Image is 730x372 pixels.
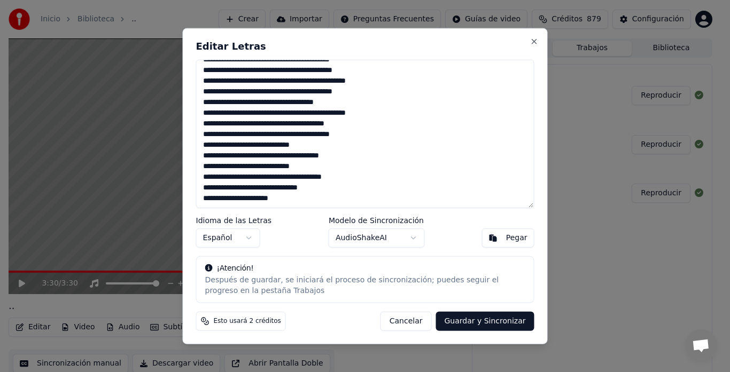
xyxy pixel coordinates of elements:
[482,228,534,248] button: Pegar
[205,275,525,296] div: Después de guardar, se iniciará el proceso de sincronización; puedes seguir el progreso en la pes...
[214,317,281,326] span: Esto usará 2 créditos
[329,217,425,224] label: Modelo de Sincronización
[506,233,527,243] div: Pegar
[196,217,272,224] label: Idioma de las Letras
[380,312,432,331] button: Cancelar
[436,312,534,331] button: Guardar y Sincronizar
[205,263,525,274] div: ¡Atención!
[196,41,534,51] h2: Editar Letras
